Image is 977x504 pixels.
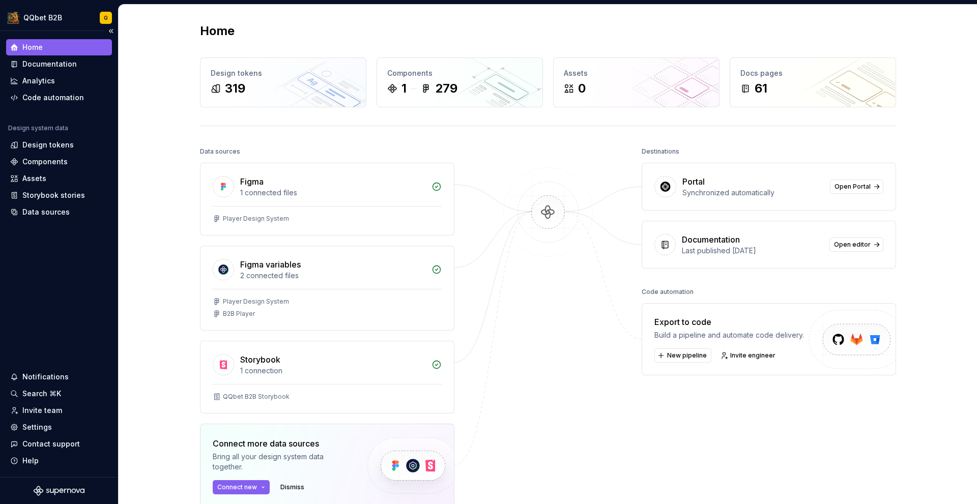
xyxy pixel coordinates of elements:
[6,419,112,435] a: Settings
[217,483,257,491] span: Connect new
[22,422,52,432] div: Settings
[6,39,112,55] a: Home
[22,372,69,382] div: Notifications
[6,436,112,452] button: Contact support
[829,238,883,252] a: Open editor
[225,80,245,97] div: 319
[435,80,457,97] div: 279
[6,137,112,153] a: Design tokens
[104,14,108,22] div: G
[755,80,767,97] div: 61
[34,486,84,496] svg: Supernova Logo
[22,173,46,184] div: Assets
[377,57,543,107] a: Components1279
[682,246,823,256] div: Last published [DATE]
[654,330,804,340] div: Build a pipeline and automate code delivery.
[6,73,112,89] a: Analytics
[6,369,112,385] button: Notifications
[22,76,55,86] div: Analytics
[211,68,356,78] div: Design tokens
[730,351,775,360] span: Invite engineer
[553,57,720,107] a: Assets0
[200,163,454,235] a: Figma1 connected filesPlayer Design System
[6,154,112,170] a: Components
[240,188,425,198] div: 1 connected files
[6,90,112,106] a: Code automation
[240,366,425,376] div: 1 connection
[200,341,454,413] a: Storybook1 connectionQQbet B2B Storybook
[200,57,366,107] a: Design tokens319
[7,12,19,24] img: 491028fe-7948-47f3-9fb2-82dab60b8b20.png
[717,348,780,363] a: Invite engineer
[200,144,240,159] div: Data sources
[22,157,68,167] div: Components
[223,393,290,401] div: QQbet B2B Storybook
[22,439,80,449] div: Contact support
[104,24,118,38] button: Collapse sidebar
[654,348,711,363] button: New pipeline
[682,233,740,246] div: Documentation
[642,144,679,159] div: Destinations
[223,310,255,318] div: B2B Player
[280,483,304,491] span: Dismiss
[654,316,804,328] div: Export to code
[6,187,112,203] a: Storybook stories
[213,437,350,450] div: Connect more data sources
[6,56,112,72] a: Documentation
[240,353,280,366] div: Storybook
[2,7,116,28] button: QQbet B2BG
[667,351,707,360] span: New pipeline
[682,188,824,198] div: Synchronized automatically
[213,452,350,472] div: Bring all your design system data together.
[6,204,112,220] a: Data sources
[578,80,586,97] div: 0
[240,258,301,271] div: Figma variables
[6,402,112,419] a: Invite team
[564,68,709,78] div: Assets
[8,124,68,132] div: Design system data
[223,298,289,306] div: Player Design System
[682,175,705,188] div: Portal
[6,386,112,402] button: Search ⌘K
[22,389,61,399] div: Search ⌘K
[22,59,77,69] div: Documentation
[22,93,84,103] div: Code automation
[240,271,425,281] div: 2 connected files
[240,175,264,188] div: Figma
[401,80,407,97] div: 1
[200,23,235,39] h2: Home
[830,180,883,194] a: Open Portal
[6,453,112,469] button: Help
[387,68,532,78] div: Components
[22,190,85,200] div: Storybook stories
[22,207,70,217] div: Data sources
[834,241,871,249] span: Open editor
[22,405,62,416] div: Invite team
[276,480,309,494] button: Dismiss
[740,68,885,78] div: Docs pages
[23,13,62,23] div: QQbet B2B
[6,170,112,187] a: Assets
[213,480,270,494] button: Connect new
[22,140,74,150] div: Design tokens
[22,456,39,466] div: Help
[200,246,454,331] a: Figma variables2 connected filesPlayer Design SystemB2B Player
[730,57,896,107] a: Docs pages61
[835,183,871,191] span: Open Portal
[642,285,694,299] div: Code automation
[223,215,289,223] div: Player Design System
[22,42,43,52] div: Home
